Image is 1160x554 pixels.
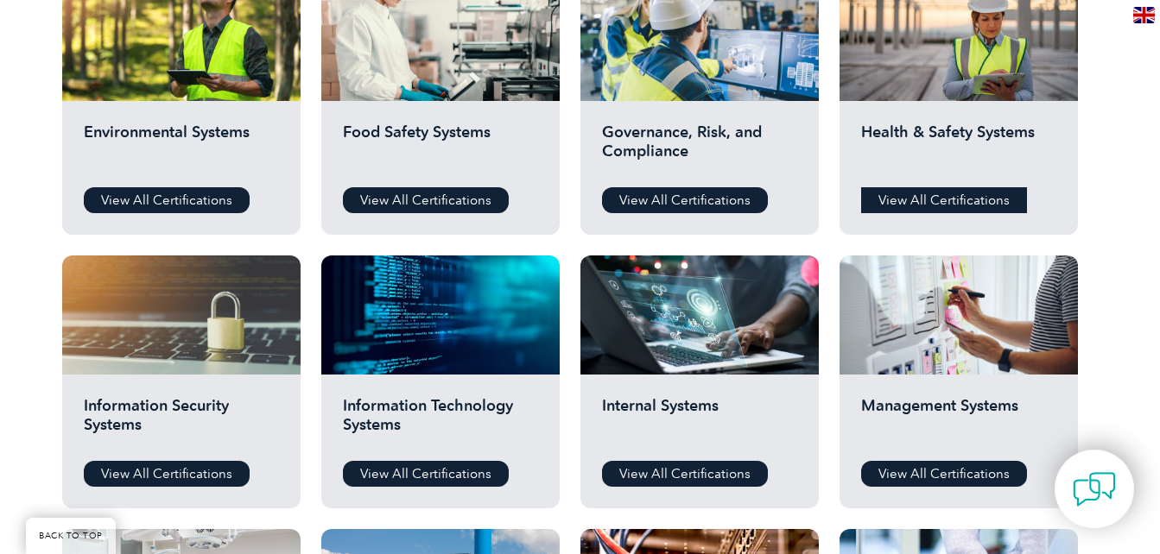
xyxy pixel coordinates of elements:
[602,461,768,487] a: View All Certifications
[602,187,768,213] a: View All Certifications
[84,396,279,448] h2: Information Security Systems
[343,123,538,174] h2: Food Safety Systems
[602,396,797,448] h2: Internal Systems
[1133,7,1155,23] img: en
[861,461,1027,487] a: View All Certifications
[861,187,1027,213] a: View All Certifications
[84,461,250,487] a: View All Certifications
[861,123,1056,174] h2: Health & Safety Systems
[84,123,279,174] h2: Environmental Systems
[602,123,797,174] h2: Governance, Risk, and Compliance
[26,518,116,554] a: BACK TO TOP
[343,396,538,448] h2: Information Technology Systems
[343,187,509,213] a: View All Certifications
[84,187,250,213] a: View All Certifications
[1073,468,1116,511] img: contact-chat.png
[861,396,1056,448] h2: Management Systems
[343,461,509,487] a: View All Certifications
